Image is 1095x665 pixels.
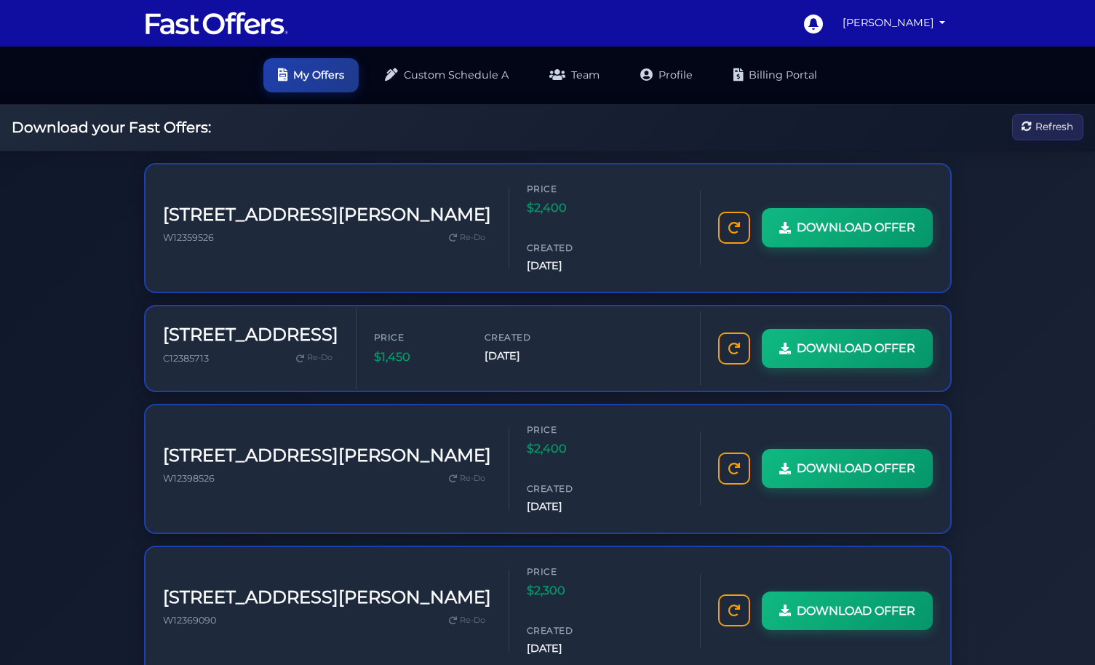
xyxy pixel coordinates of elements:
[527,498,614,515] span: [DATE]
[163,353,209,364] span: C12385713
[762,592,933,631] a: DOWNLOAD OFFER
[797,459,915,478] span: DOWNLOAD OFFER
[527,182,614,196] span: Price
[797,602,915,621] span: DOWNLOAD OFFER
[163,445,491,466] h3: [STREET_ADDRESS][PERSON_NAME]
[762,208,933,247] a: DOWNLOAD OFFER
[374,348,461,367] span: $1,450
[263,58,359,92] a: My Offers
[443,611,491,630] a: Re-Do
[719,58,832,92] a: Billing Portal
[527,640,614,657] span: [DATE]
[485,348,572,365] span: [DATE]
[1040,608,1083,652] iframe: Customerly Messenger Launcher
[12,119,211,136] h2: Download your Fast Offers:
[163,204,491,226] h3: [STREET_ADDRESS][PERSON_NAME]
[1035,119,1073,135] span: Refresh
[527,199,614,218] span: $2,400
[163,324,338,346] h3: [STREET_ADDRESS]
[374,330,461,344] span: Price
[443,469,491,488] a: Re-Do
[527,624,614,637] span: Created
[163,587,491,608] h3: [STREET_ADDRESS][PERSON_NAME]
[527,482,614,495] span: Created
[1012,114,1083,141] button: Refresh
[307,351,333,365] span: Re-Do
[443,228,491,247] a: Re-Do
[527,241,614,255] span: Created
[527,581,614,600] span: $2,300
[163,232,214,243] span: W12359526
[460,231,485,244] span: Re-Do
[797,339,915,358] span: DOWNLOAD OFFER
[460,472,485,485] span: Re-Do
[460,614,485,627] span: Re-Do
[762,329,933,368] a: DOWNLOAD OFFER
[370,58,523,92] a: Custom Schedule A
[535,58,614,92] a: Team
[837,9,952,37] a: [PERSON_NAME]
[527,258,614,274] span: [DATE]
[163,473,215,484] span: W12398526
[797,218,915,237] span: DOWNLOAD OFFER
[527,423,614,437] span: Price
[527,439,614,458] span: $2,400
[527,565,614,578] span: Price
[626,58,707,92] a: Profile
[163,615,216,626] span: W12369090
[485,330,572,344] span: Created
[762,449,933,488] a: DOWNLOAD OFFER
[290,349,338,367] a: Re-Do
